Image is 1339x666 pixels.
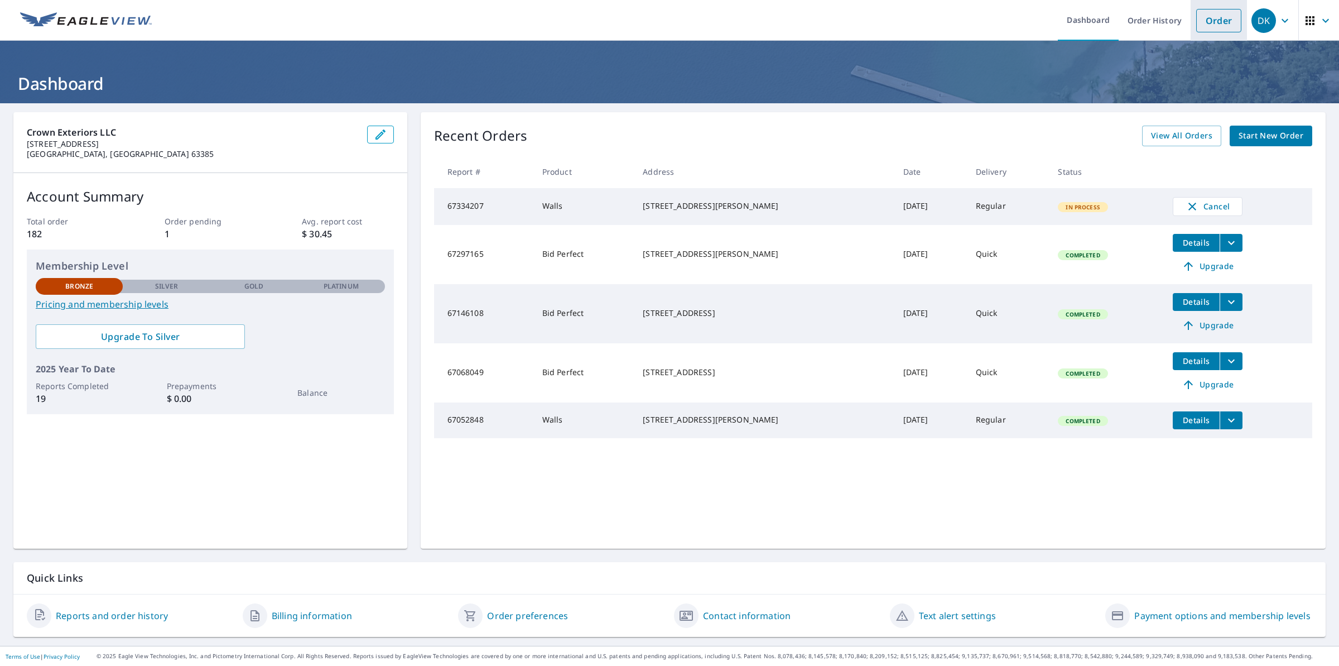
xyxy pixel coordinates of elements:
[56,609,168,622] a: Reports and order history
[967,188,1049,225] td: Regular
[967,403,1049,438] td: Regular
[919,609,996,622] a: Text alert settings
[36,258,385,274] p: Membership Level
[1239,129,1303,143] span: Start New Order
[643,308,885,319] div: [STREET_ADDRESS]
[36,392,123,405] p: 19
[324,281,359,291] p: Platinum
[1059,251,1106,259] span: Completed
[297,387,384,399] p: Balance
[1059,203,1107,211] span: In Process
[434,225,533,284] td: 67297165
[894,284,967,343] td: [DATE]
[1179,356,1213,366] span: Details
[27,139,358,149] p: [STREET_ADDRESS]
[65,281,93,291] p: Bronze
[894,343,967,403] td: [DATE]
[1179,378,1236,391] span: Upgrade
[1196,9,1241,32] a: Order
[533,403,634,438] td: Walls
[1173,411,1220,429] button: detailsBtn-67052848
[434,343,533,403] td: 67068049
[20,12,152,29] img: EV Logo
[165,227,256,241] p: 1
[434,403,533,438] td: 67052848
[533,343,634,403] td: Bid Perfect
[643,248,885,260] div: [STREET_ADDRESS][PERSON_NAME]
[533,225,634,284] td: Bid Perfect
[165,215,256,227] p: Order pending
[1220,234,1242,252] button: filesDropdownBtn-67297165
[1059,310,1106,318] span: Completed
[634,155,894,188] th: Address
[1179,319,1236,332] span: Upgrade
[302,227,393,241] p: $ 30.45
[1251,8,1276,33] div: DK
[533,155,634,188] th: Product
[434,126,528,146] p: Recent Orders
[27,571,1312,585] p: Quick Links
[1049,155,1164,188] th: Status
[643,367,885,378] div: [STREET_ADDRESS]
[1059,370,1106,377] span: Completed
[97,652,1333,660] p: © 2025 Eagle View Technologies, Inc. and Pictometry International Corp. All Rights Reserved. Repo...
[1220,352,1242,370] button: filesDropdownBtn-67068049
[13,72,1326,95] h1: Dashboard
[27,149,358,159] p: [GEOGRAPHIC_DATA], [GEOGRAPHIC_DATA] 63385
[167,380,254,392] p: Prepayments
[533,188,634,225] td: Walls
[894,188,967,225] td: [DATE]
[967,284,1049,343] td: Quick
[1179,415,1213,425] span: Details
[1179,260,1236,273] span: Upgrade
[44,653,80,660] a: Privacy Policy
[155,281,179,291] p: Silver
[272,609,352,622] a: Billing information
[36,324,245,349] a: Upgrade To Silver
[703,609,791,622] a: Contact information
[6,653,80,660] p: |
[1184,200,1231,213] span: Cancel
[434,188,533,225] td: 67334207
[1179,296,1213,307] span: Details
[894,225,967,284] td: [DATE]
[27,215,118,227] p: Total order
[1230,126,1312,146] a: Start New Order
[1134,609,1310,622] a: Payment options and membership levels
[434,284,533,343] td: 67146108
[967,155,1049,188] th: Delivery
[894,403,967,438] td: [DATE]
[894,155,967,188] th: Date
[244,281,263,291] p: Gold
[1220,293,1242,311] button: filesDropdownBtn-67146108
[1151,129,1212,143] span: View All Orders
[27,126,358,139] p: Crown Exteriors LLC
[27,186,394,207] p: Account Summary
[1173,197,1242,216] button: Cancel
[643,200,885,212] div: [STREET_ADDRESS][PERSON_NAME]
[1173,293,1220,311] button: detailsBtn-67146108
[487,609,568,622] a: Order preferences
[167,392,254,405] p: $ 0.00
[967,225,1049,284] td: Quick
[1173,352,1220,370] button: detailsBtn-67068049
[1142,126,1221,146] a: View All Orders
[1059,417,1106,425] span: Completed
[967,343,1049,403] td: Quick
[643,414,885,425] div: [STREET_ADDRESS][PERSON_NAME]
[302,215,393,227] p: Avg. report cost
[1173,257,1242,275] a: Upgrade
[45,330,236,343] span: Upgrade To Silver
[1173,234,1220,252] button: detailsBtn-67297165
[36,298,385,311] a: Pricing and membership levels
[434,155,533,188] th: Report #
[27,227,118,241] p: 182
[6,653,40,660] a: Terms of Use
[1220,411,1242,429] button: filesDropdownBtn-67052848
[1173,376,1242,394] a: Upgrade
[1179,237,1213,248] span: Details
[533,284,634,343] td: Bid Perfect
[1173,317,1242,334] a: Upgrade
[36,380,123,392] p: Reports Completed
[36,362,385,376] p: 2025 Year To Date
